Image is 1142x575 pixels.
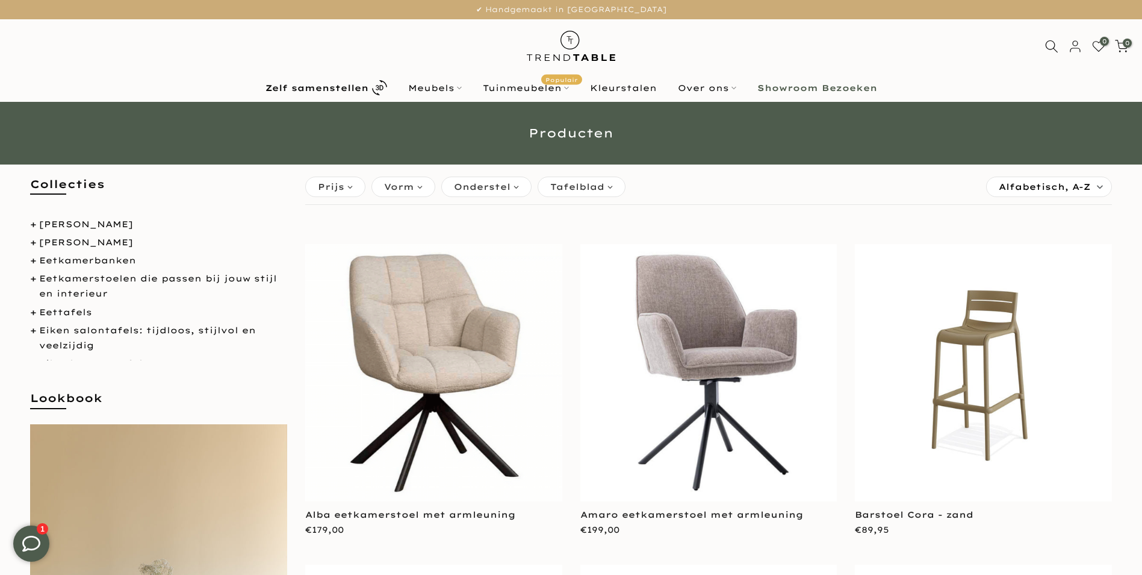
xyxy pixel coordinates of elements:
a: Eiken salontafels: tijdloos, stijlvol en veelzijdig [39,325,256,351]
span: €89,95 [855,524,889,535]
span: 0 [1123,39,1132,48]
a: TuinmeubelenPopulair [472,81,579,95]
b: Showroom Bezoeken [757,84,877,92]
a: Eettafels [39,307,92,318]
a: Alba eetkamerstoel met armleuning [305,509,515,520]
h5: Lookbook [30,391,287,418]
span: Onderstel [454,180,510,193]
a: Amaro eetkamerstoel met armleuning [580,509,803,520]
a: 0 [1092,40,1105,53]
a: Zelf samenstellen [255,77,397,98]
img: trend-table [518,19,624,73]
span: €199,00 [580,524,619,535]
span: Prijs [318,180,344,193]
a: 0 [1115,40,1128,53]
span: 0 [1100,37,1109,46]
p: ✔ Handgemaakt in [GEOGRAPHIC_DATA] [15,3,1127,16]
a: Deens ovale eettafels [39,201,165,212]
span: Vorm [384,180,414,193]
label: Sorteren:Alfabetisch, A-Z [987,177,1111,196]
a: Showroom Bezoeken [746,81,887,95]
h1: Producten [219,127,923,139]
a: Kleurstalen [579,81,667,95]
a: Eikenhouten tafels [39,358,149,369]
b: Zelf samenstellen [265,84,368,92]
h5: Collecties [30,177,287,204]
a: [PERSON_NAME] [39,237,133,248]
a: Eetkamerstoelen die passen bij jouw stijl en interieur [39,273,277,299]
span: Tafelblad [550,180,604,193]
a: Meubels [397,81,472,95]
a: Over ons [667,81,746,95]
a: Eetkamerbanken [39,255,136,266]
a: [PERSON_NAME] [39,219,133,230]
span: €179,00 [305,524,344,535]
iframe: toggle-frame [1,514,61,574]
span: Populair [541,74,582,84]
span: Alfabetisch, A-Z [999,177,1090,196]
a: Barstoel Cora - zand [855,509,973,520]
